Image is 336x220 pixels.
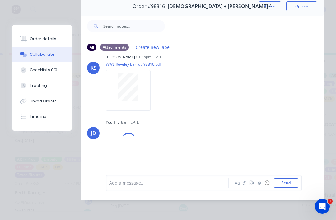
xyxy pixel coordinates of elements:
button: Collaborate [12,47,72,62]
button: Tracking [12,78,72,93]
div: 11:18am [DATE] [114,119,140,125]
div: 01:36pm [DATE] [136,54,163,60]
span: Order #98816 - [133,3,168,9]
div: All [87,44,96,51]
button: @ [241,179,248,187]
button: Close [259,1,281,11]
span: [DEMOGRAPHIC_DATA] + [PERSON_NAME] ^ [168,3,272,9]
div: Collaborate [30,52,54,57]
button: Send [274,178,298,188]
div: Order details [30,36,56,42]
div: You [106,119,112,125]
button: Order details [12,31,72,47]
span: 1 [328,199,333,204]
div: Timeline [30,114,46,119]
div: Attachments [100,44,129,51]
button: Linked Orders [12,93,72,109]
button: ☺ [263,179,271,187]
div: KS [91,64,96,72]
div: Checklists 0/0 [30,67,57,73]
iframe: Intercom live chat [315,199,330,214]
button: Options [286,1,317,11]
div: Linked Orders [30,98,57,104]
button: Checklists 0/0 [12,62,72,78]
div: Tracking [30,83,47,88]
input: Search notes... [103,20,165,32]
button: Create new label [133,43,174,51]
div: [PERSON_NAME] [106,54,135,60]
button: Aa [233,179,241,187]
p: WWE Reveley Bar Job 98816.pdf [106,62,161,67]
button: Timeline [12,109,72,124]
div: JD [91,129,96,137]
